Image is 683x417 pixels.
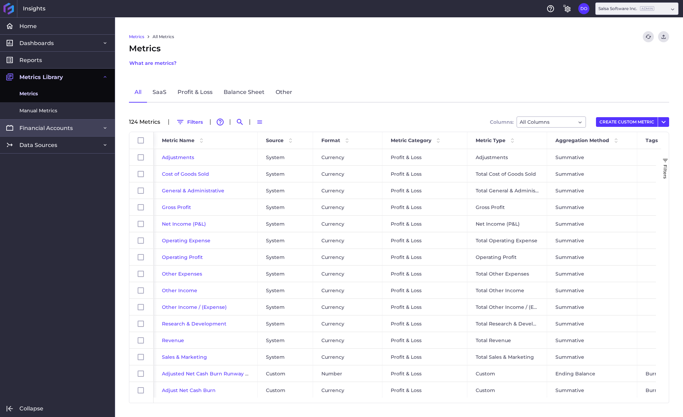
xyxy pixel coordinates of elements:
div: Operating Profit [467,249,547,265]
button: User Menu [658,117,669,127]
div: Profit & Loss [382,266,467,282]
span: Adjusted Net Cash Burn Runway (Months) [162,371,268,377]
span: Aggregation Method [555,137,609,144]
div: Currency [313,299,382,315]
div: Summative [547,182,637,199]
span: Sales & Marketing [162,354,207,360]
div: Press SPACE to select this row. [129,166,154,182]
div: Custom [467,382,547,398]
div: Summative [547,149,637,165]
div: Currency [313,199,382,215]
a: Net Income (P&L) [162,221,206,227]
div: Profit & Loss [382,199,467,215]
div: Currency [313,266,382,282]
a: Gross Profit [162,204,191,210]
a: Adjustments [162,154,194,160]
div: Currency [313,349,382,365]
span: Financial Accounts [19,124,73,132]
div: Dropdown select [517,116,586,128]
div: Profit & Loss [382,332,467,348]
a: General & Administrative [162,188,224,194]
button: Help [545,3,556,14]
div: System [258,299,313,315]
span: Operating Profit [162,254,203,260]
a: Balance Sheet [218,82,270,103]
div: System [258,349,313,365]
div: Total Revenue [467,332,547,348]
div: Total Other Income [467,282,547,298]
div: System [258,216,313,232]
button: Refresh [643,31,654,42]
div: Profit & Loss [382,232,467,249]
div: System [258,232,313,249]
span: Filters [663,165,668,179]
div: Summative [547,299,637,315]
div: Total Other Income / (Expense) [467,299,547,315]
div: Press SPACE to select this row. [129,349,154,365]
a: All [129,82,147,103]
div: Currency [313,282,382,298]
div: Profit & Loss [382,365,467,382]
a: All Metrics [153,34,174,40]
div: System [258,282,313,298]
span: Operating Expense [162,237,210,244]
span: Metrics [19,90,38,97]
a: Cost of Goods Sold [162,171,209,177]
div: Total Operating Expense [467,232,547,249]
div: Currency [313,249,382,265]
div: Custom [467,365,547,382]
span: Revenue [162,337,184,344]
div: Summative [547,266,637,282]
a: Other [270,82,298,103]
div: Total Other Expenses [467,266,547,282]
div: Currency [313,149,382,165]
ins: Admin [640,6,654,11]
div: Press SPACE to select this row. [129,199,154,216]
div: Summative [547,249,637,265]
button: Search by [234,116,245,128]
div: Press SPACE to select this row. [129,249,154,266]
div: Profit & Loss [382,315,467,332]
div: Custom [258,365,313,382]
div: Number [313,365,382,382]
span: Home [19,23,37,30]
a: Other Income / (Expense) [162,304,227,310]
span: Columns: [490,120,513,124]
a: Other Income [162,287,197,294]
button: General Settings [562,3,573,14]
div: Custom [258,382,313,398]
div: Summative [547,232,637,249]
div: Total Cost of Goods Sold [467,166,547,182]
span: Metric Name [162,137,194,144]
span: Metric Category [391,137,431,144]
div: Press SPACE to select this row. [129,216,154,232]
div: Currency [313,166,382,182]
span: Format [321,137,340,144]
div: Currency [313,332,382,348]
div: System [258,149,313,165]
div: Press SPACE to select this row. [129,332,154,349]
div: Press SPACE to select this row. [129,365,154,382]
div: Summative [547,315,637,332]
div: Currency [313,182,382,199]
div: Profit & Loss [382,182,467,199]
a: Other Expenses [162,271,202,277]
div: Total General & Administrative [467,182,547,199]
span: Manual Metrics [19,107,57,114]
div: Total Sales & Marketing [467,349,547,365]
span: Tags [646,137,658,144]
div: Profit & Loss [382,282,467,298]
div: Summative [547,166,637,182]
div: Press SPACE to select this row. [129,149,154,166]
div: Summative [547,332,637,348]
div: System [258,266,313,282]
div: Gross Profit [467,199,547,215]
div: Profit & Loss [382,299,467,315]
span: Adjust Net Cash Burn [162,387,216,393]
button: What are metrics? [129,58,177,69]
span: Data Sources [19,141,57,149]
